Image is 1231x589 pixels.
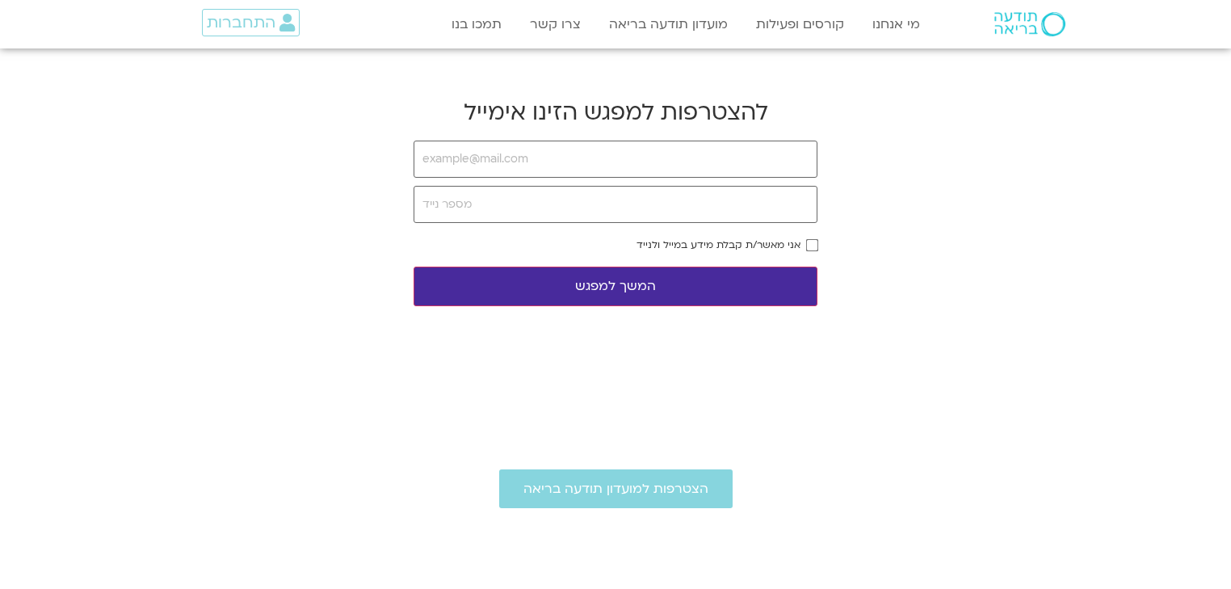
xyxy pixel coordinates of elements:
a: תמכו בנו [443,9,510,40]
img: תודעה בריאה [994,12,1065,36]
span: הצטרפות למועדון תודעה בריאה [523,482,708,496]
a: מועדון תודעה בריאה [601,9,736,40]
label: אני מאשר/ת קבלת מידע במייל ולנייד [637,239,800,250]
input: example@mail.com [414,141,817,178]
a: מי אנחנו [864,9,928,40]
input: מספר נייד [414,186,817,223]
a: התחברות [202,9,300,36]
button: המשך למפגש [414,267,817,306]
h2: להצטרפות למפגש הזינו אימייל [414,97,817,128]
a: קורסים ופעילות [748,9,852,40]
a: הצטרפות למועדון תודעה בריאה [499,469,733,508]
span: התחברות [207,14,275,32]
a: צרו קשר [522,9,589,40]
